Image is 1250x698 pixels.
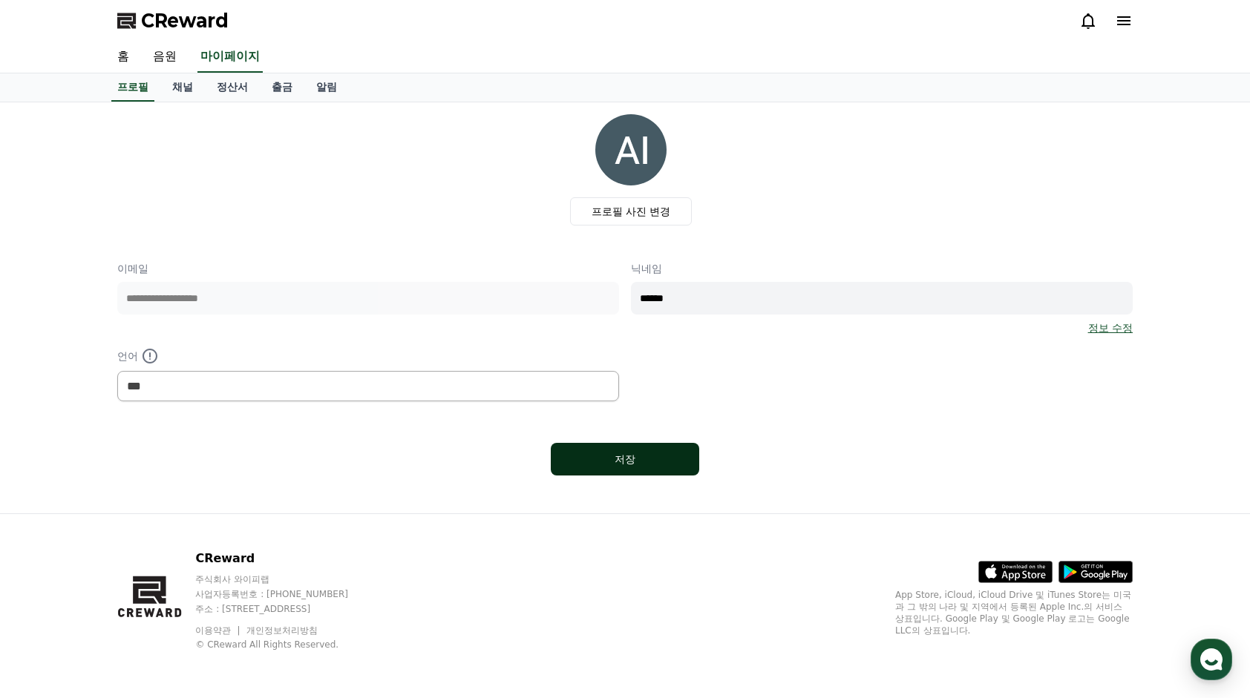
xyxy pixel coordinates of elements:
[1088,320,1133,335] a: 정보 수정
[580,452,670,467] div: 저장
[551,443,699,475] button: 저장
[304,73,349,102] a: 알림
[192,470,285,507] a: 설정
[570,197,693,225] label: 프로필 사진 변경
[229,493,247,504] span: 설정
[141,9,229,33] span: CReward
[195,639,376,651] p: © CReward All Rights Reserved.
[895,589,1133,636] p: App Store, iCloud, iCloud Drive 및 iTunes Store는 미국과 그 밖의 나라 및 지역에서 등록된 Apple Inc.의 서비스 상표입니다. Goo...
[98,470,192,507] a: 대화
[197,42,263,73] a: 마이페이지
[260,73,304,102] a: 출금
[205,73,260,102] a: 정산서
[195,550,376,567] p: CReward
[47,493,56,504] span: 홈
[246,625,318,636] a: 개인정보처리방침
[631,261,1133,276] p: 닉네임
[160,73,205,102] a: 채널
[195,573,376,585] p: 주식회사 와이피랩
[117,261,619,276] p: 이메일
[195,603,376,615] p: 주소 : [STREET_ADDRESS]
[136,493,154,505] span: 대화
[105,42,141,73] a: 홈
[141,42,189,73] a: 음원
[195,625,242,636] a: 이용약관
[117,9,229,33] a: CReward
[4,470,98,507] a: 홈
[111,73,154,102] a: 프로필
[195,588,376,600] p: 사업자등록번호 : [PHONE_NUMBER]
[117,347,619,365] p: 언어
[595,114,667,185] img: profile_image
